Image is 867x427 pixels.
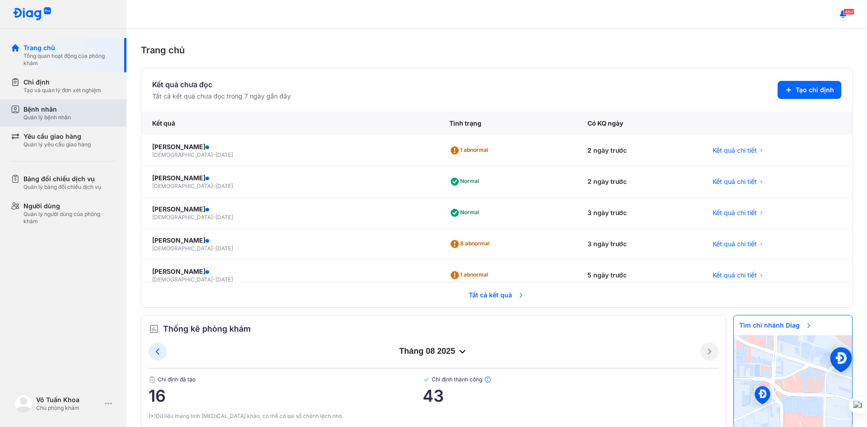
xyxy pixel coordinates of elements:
span: Tất cả kết quả [463,285,530,305]
span: 484 [844,9,854,15]
div: Tất cả kết quả chưa đọc trong 7 ngày gần đây [152,92,291,101]
div: [PERSON_NAME] [152,236,428,245]
div: tháng 08 2025 [167,346,700,357]
span: - [213,183,215,189]
div: [PERSON_NAME] [152,142,428,151]
div: Quản lý yêu cầu giao hàng [23,141,91,148]
span: - [213,276,215,283]
div: [PERSON_NAME] [152,174,428,183]
div: Có KQ ngày [577,112,702,135]
img: logo [14,394,33,413]
span: [DEMOGRAPHIC_DATA] [152,245,213,252]
div: [PERSON_NAME] [152,267,428,276]
div: Người dùng [23,202,116,211]
span: Kết quả chi tiết [713,239,757,249]
div: 3 ngày trước [577,229,702,260]
div: 1 abnormal [449,143,492,158]
div: 3 ngày trước [577,197,702,229]
div: Tổng quan hoạt động của phòng khám [23,52,116,67]
div: Quản lý bệnh nhân [23,114,71,121]
span: - [213,214,215,221]
div: Tạo và quản lý đơn xét nghiệm [23,87,101,94]
div: Bảng đối chiếu dịch vụ [23,174,101,183]
div: Chủ phòng khám [36,404,101,412]
span: [DATE] [215,276,233,283]
button: Tạo chỉ định [778,81,841,99]
span: Tạo chỉ định [796,85,834,94]
span: 16 [149,387,423,405]
span: Kết quả chi tiết [713,146,757,155]
span: [DATE] [215,214,233,221]
div: 1 abnormal [449,268,492,282]
span: - [213,151,215,158]
span: [DEMOGRAPHIC_DATA] [152,214,213,221]
span: Kết quả chi tiết [713,208,757,217]
span: Kết quả chi tiết [713,271,757,280]
img: logo [13,7,51,21]
img: document.50c4cfd0.svg [149,376,156,383]
div: Yêu cầu giao hàng [23,132,91,141]
div: Kết quả [141,112,438,135]
img: checked-green.01cc79e0.svg [423,376,430,383]
div: [PERSON_NAME] [152,205,428,214]
div: Quản lý bảng đối chiếu dịch vụ [23,183,101,191]
span: [DATE] [215,183,233,189]
span: [DATE] [215,151,233,158]
div: Quản lý người dùng của phòng khám [23,211,116,225]
div: 2 ngày trước [577,166,702,197]
span: [DATE] [215,245,233,252]
span: Chỉ định đã tạo [149,376,423,383]
span: 43 [423,387,718,405]
div: Normal [449,206,483,220]
img: info.7e716105.svg [484,376,491,383]
span: - [213,245,215,252]
span: [DEMOGRAPHIC_DATA] [152,276,213,283]
div: Tình trạng [438,112,577,135]
div: Trang chủ [23,43,116,52]
span: [DEMOGRAPHIC_DATA] [152,151,213,158]
span: [DEMOGRAPHIC_DATA] [152,183,213,189]
div: Kết quả chưa đọc [152,79,291,90]
span: Kết quả chi tiết [713,177,757,186]
span: Tìm chi nhánh Diag [734,315,818,335]
div: Normal [449,174,483,189]
div: 2 ngày trước [577,135,702,166]
img: order.5a6da16c.svg [149,324,159,334]
div: Võ Tuấn Khoa [36,395,101,404]
div: 5 ngày trước [577,260,702,291]
div: Bệnh nhân [23,105,71,114]
div: Trang chủ [141,43,853,57]
span: Chỉ định thành công [423,376,718,383]
div: 8 abnormal [449,237,493,251]
span: Thống kê phòng khám [163,323,251,335]
div: Chỉ định [23,78,101,87]
div: (*)Dữ liệu mang tính [MEDICAL_DATA] khảo, có thể có sai số chênh lệch nhỏ. [149,412,718,420]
